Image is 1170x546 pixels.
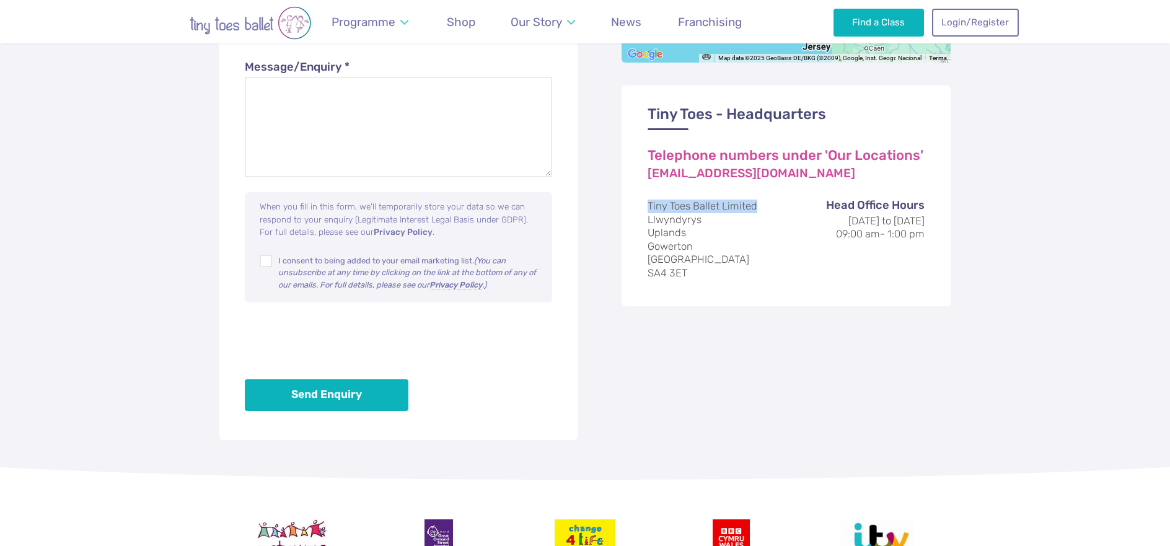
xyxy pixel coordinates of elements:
a: Find a Class [834,9,925,36]
a: Telephone numbers under 'Our Locations' [648,149,923,164]
a: Terms (opens in new tab) [929,55,947,63]
a: Privacy Policy [429,281,482,290]
p: I consent to being added to your email marketing list. [278,255,540,291]
a: Login/Register [932,9,1019,36]
a: Our Story [505,7,581,37]
label: Message/Enquiry * [245,59,552,76]
dt: Head Office Hours [800,197,925,214]
a: News [605,7,648,37]
span: Shop [447,15,475,29]
a: Privacy Policy [374,228,433,238]
p: When you fill in this form, we'll temporarily store your data so we can respond to your enquiry (... [260,200,539,238]
h3: Tiny Toes - Headquarters [648,105,924,131]
button: Send Enquiry [245,379,408,411]
span: News [611,15,641,29]
a: Shop [441,7,481,37]
span: Programme [332,15,395,29]
address: Tiny Toes Ballet Limited Llwyndyrys Uplands Gowerton [GEOGRAPHIC_DATA] SA4 3ET [648,200,924,280]
a: [EMAIL_ADDRESS][DOMAIN_NAME] [648,167,855,180]
em: (You can unsubscribe at any time by clicking on the link at the bottom of any of our emails. For ... [278,256,536,289]
button: Keyboard shortcuts [702,54,711,68]
a: Franchising [672,7,747,37]
img: Google [625,46,666,63]
span: Map data ©2025 GeoBasis-DE/BKG (©2009), Google, Inst. Geogr. Nacional [718,55,921,61]
img: tiny toes ballet [151,6,350,40]
iframe: reCAPTCHA [245,317,433,365]
a: Open this area in Google Maps (opens a new window) [625,46,666,63]
span: Franchising [678,15,742,29]
span: Our Story [511,15,562,29]
a: Programme [325,7,414,37]
dd: [DATE] to [DATE] 09:00 am- 1:00 pm [800,214,925,241]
